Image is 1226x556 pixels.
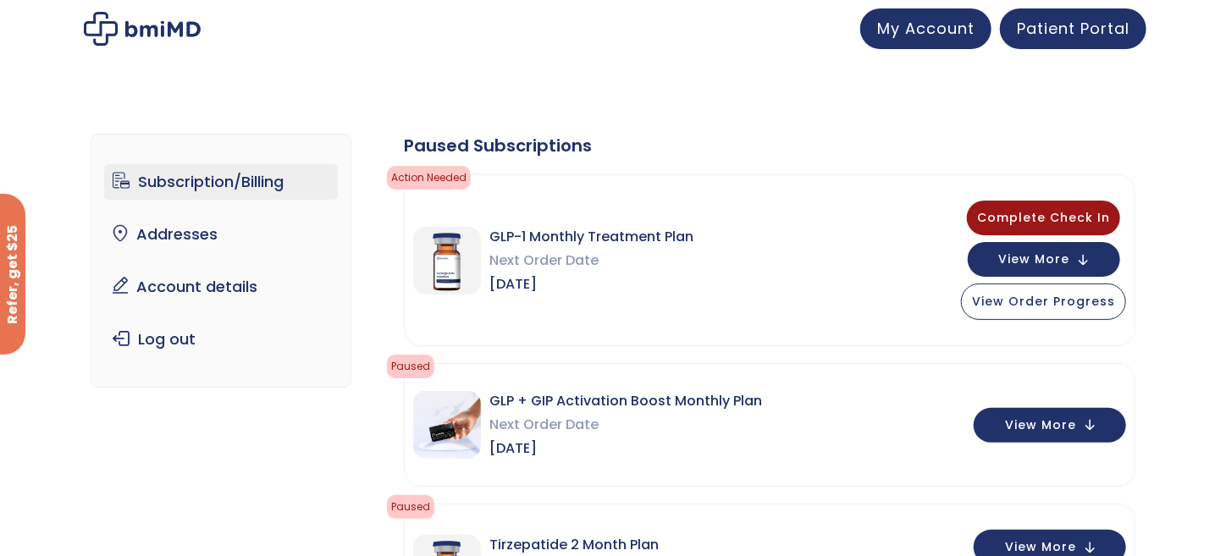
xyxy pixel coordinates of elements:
span: View Order Progress [972,293,1115,310]
span: Next Order Date [489,413,762,437]
span: Complete Check In [977,209,1110,226]
span: GLP-1 Monthly Treatment Plan [489,225,693,249]
button: View More [968,242,1120,277]
button: View More [974,408,1126,443]
span: Patient Portal [1017,18,1129,39]
span: View More [1005,420,1076,431]
span: Action Needed [387,166,471,190]
a: Subscription/Billing [104,164,339,200]
a: Account details [104,269,339,305]
span: [DATE] [489,272,693,296]
button: Complete Check In [967,201,1120,235]
span: GLP + GIP Activation Boost Monthly Plan [489,389,762,413]
span: Next Order Date [489,249,693,272]
span: View More [998,254,1069,265]
span: Paused [387,355,434,378]
span: Paused [387,495,434,519]
a: Log out [104,322,339,357]
a: Addresses [104,217,339,252]
span: View More [1005,542,1076,553]
a: My Account [860,8,991,49]
img: My account [84,12,201,46]
iframe: Sign Up via Text for Offers [14,492,204,542]
div: Paused Subscriptions [404,134,1135,157]
a: Patient Portal [1000,8,1146,49]
button: View Order Progress [961,284,1126,320]
nav: Account pages [91,134,352,388]
span: My Account [877,18,975,39]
